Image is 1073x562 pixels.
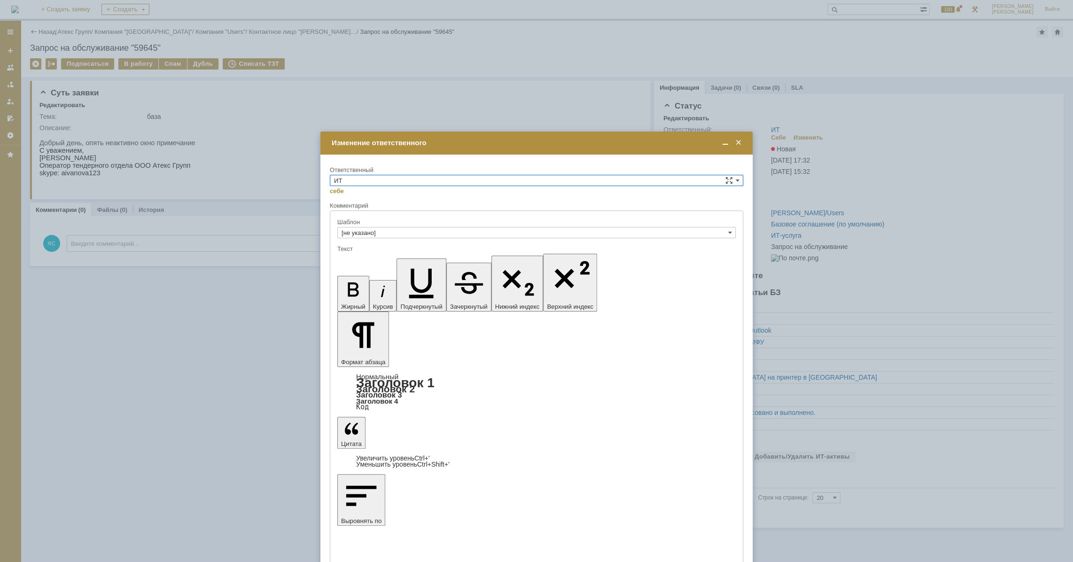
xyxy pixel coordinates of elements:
button: Формат абзаца [337,312,389,367]
div: Изменение ответственного [332,139,743,147]
span: Ctrl+Shift+' [417,461,450,468]
button: Курсив [369,280,397,312]
div: Ответственный [330,167,741,173]
span: Жирный [341,303,365,310]
div: Шаблон [337,219,734,225]
span: Подчеркнутый [400,303,442,310]
span: Цитата [341,440,362,447]
button: Подчеркнутый [397,258,446,312]
span: Нижний индекс [495,303,540,310]
a: Код [356,403,369,411]
button: Выровнять по [337,474,385,526]
a: себе [330,187,344,195]
a: Заголовок 1 [356,375,435,390]
a: Заголовок 2 [356,383,415,394]
span: Выровнять по [341,517,381,524]
span: Свернуть (Ctrl + M) [721,139,730,147]
div: Цитата [337,455,736,468]
div: Текст [337,246,734,252]
button: Нижний индекс [491,256,544,312]
a: Заголовок 3 [356,390,402,399]
span: Формат абзаца [341,359,385,366]
a: Increase [356,454,430,462]
div: Формат абзаца [337,374,736,410]
button: Жирный [337,276,369,312]
span: Курсив [373,303,393,310]
button: Верхний индекс [543,254,597,312]
button: Цитата [337,417,365,449]
span: Закрыть [734,139,743,147]
span: Зачеркнутый [450,303,488,310]
a: Decrease [356,461,450,468]
a: Заголовок 4 [356,397,398,405]
span: Сложная форма [725,177,733,184]
span: Верхний индекс [547,303,593,310]
a: Нормальный [356,373,398,381]
span: Ctrl+' [414,454,430,462]
div: Комментарий [330,202,743,211]
button: Зачеркнутый [446,263,491,312]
